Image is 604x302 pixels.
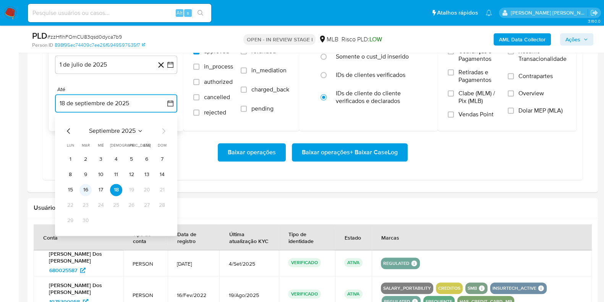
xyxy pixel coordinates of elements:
[590,9,598,17] a: Sair
[187,9,189,16] span: s
[588,18,600,24] span: 3.160.0
[494,33,551,46] button: AML Data Collector
[177,9,183,16] span: Alt
[34,204,592,212] h2: Usuários Associados
[193,8,208,18] button: search-icon
[560,33,593,46] button: Ações
[486,10,492,16] a: Notificações
[47,33,122,41] span: # zzHflhFOmCU83qsd0dyca7b9
[32,29,47,42] b: PLD
[341,35,382,44] span: Risco PLD:
[32,42,53,49] b: Person ID
[565,33,580,46] span: Ações
[28,8,211,18] input: Pesquise usuários ou casos...
[55,42,145,49] a: 898f95ec74409c7ee26f6949597635f7
[369,35,382,44] span: LOW
[437,9,478,17] span: Atalhos rápidos
[499,33,546,46] b: AML Data Collector
[243,34,316,45] p: OPEN - IN REVIEW STAGE I
[511,9,588,16] p: danilo.toledo@mercadolivre.com
[319,35,338,44] div: MLB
